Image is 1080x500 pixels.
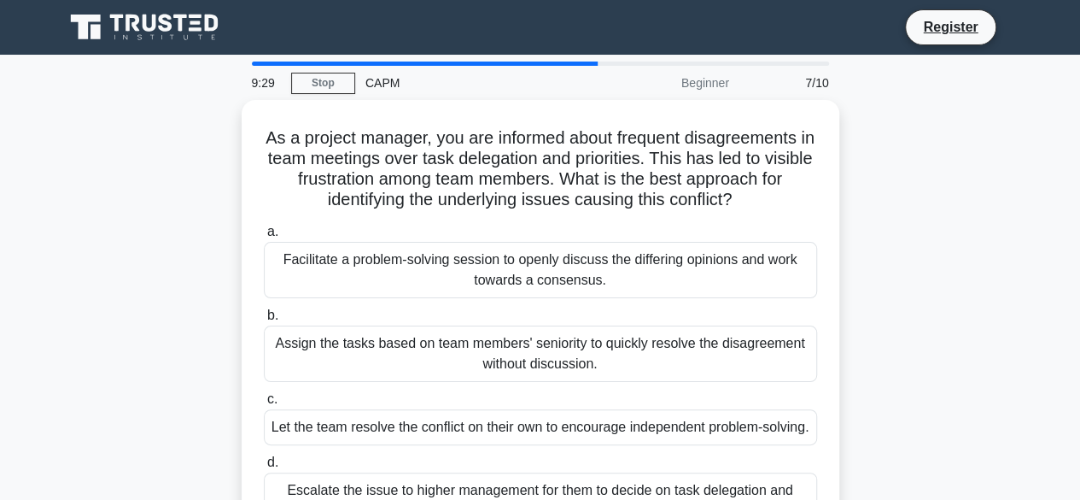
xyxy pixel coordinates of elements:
div: Assign the tasks based on team members' seniority to quickly resolve the disagreement without dis... [264,326,817,382]
div: 7/10 [739,66,839,100]
div: 9:29 [242,66,291,100]
h5: As a project manager, you are informed about frequent disagreements in team meetings over task de... [262,127,819,211]
span: c. [267,391,277,406]
a: Stop [291,73,355,94]
span: b. [267,308,278,322]
div: Beginner [590,66,739,100]
a: Register [913,16,988,38]
span: d. [267,455,278,469]
div: Let the team resolve the conflict on their own to encourage independent problem-solving. [264,409,817,445]
div: Facilitate a problem-solving session to openly discuss the differing opinions and work towards a ... [264,242,817,298]
div: CAPM [355,66,590,100]
span: a. [267,224,278,238]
